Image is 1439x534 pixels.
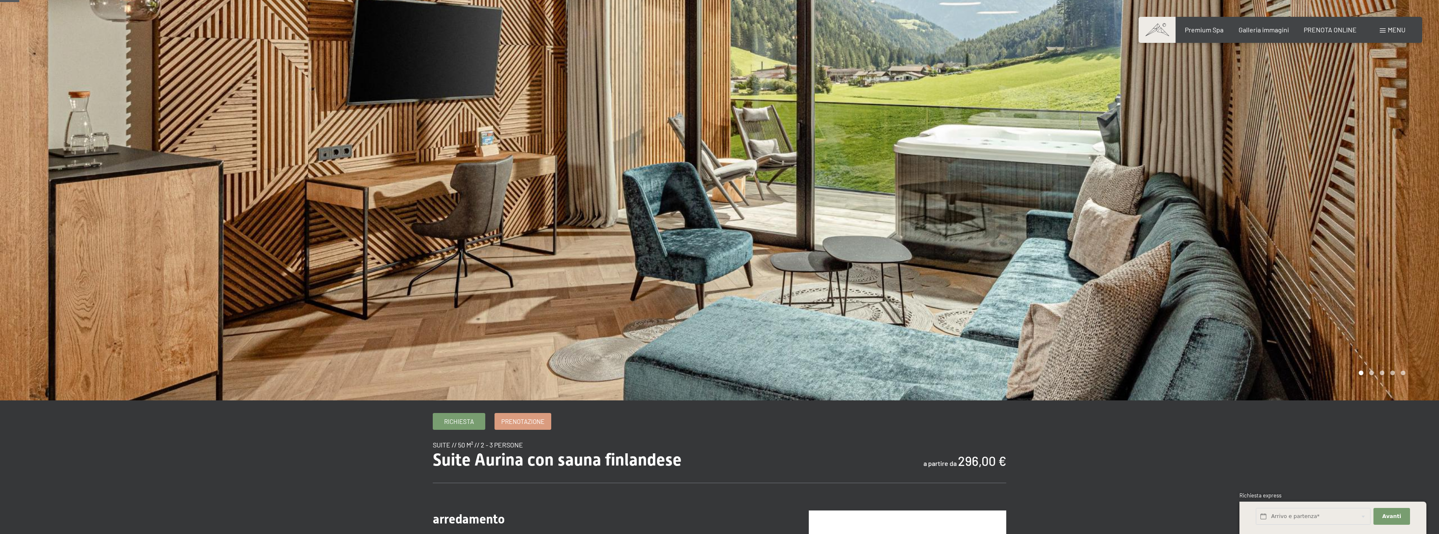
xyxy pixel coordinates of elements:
span: Avanti [1382,513,1401,520]
span: arredamento [433,512,505,526]
span: Richiesta [444,417,474,426]
a: Prenotazione [495,413,551,429]
a: Galleria immagini [1239,26,1289,34]
b: 296,00 € [958,453,1006,468]
span: a partire da [923,459,957,467]
span: Richiesta express [1239,492,1281,499]
a: Premium Spa [1185,26,1223,34]
button: Avanti [1373,508,1410,525]
a: Richiesta [433,413,485,429]
a: PRENOTA ONLINE [1304,26,1357,34]
span: suite // 50 m² // 2 - 3 persone [433,441,523,449]
span: Prenotazione [501,417,545,426]
span: Menu [1388,26,1405,34]
span: Suite Aurina con sauna finlandese [433,450,681,470]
